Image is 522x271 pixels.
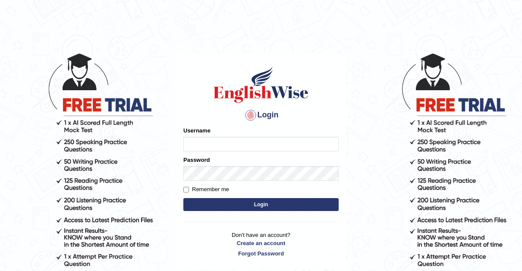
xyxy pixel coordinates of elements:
[183,187,189,192] input: Remember me
[183,249,339,258] a: Forgot Password
[183,185,229,194] label: Remember me
[183,239,339,247] a: Create an account
[183,231,339,258] p: Don't have an account?
[212,65,310,104] img: Logo of English Wise sign in for intelligent practice with AI
[183,108,339,122] h4: Login
[183,126,211,135] label: Username
[183,198,339,211] button: Login
[183,156,210,164] label: Password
